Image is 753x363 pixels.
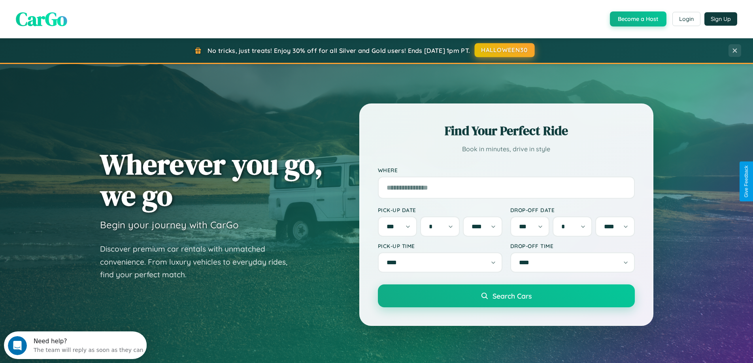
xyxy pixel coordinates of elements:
[30,7,140,13] div: Need help?
[16,6,67,32] span: CarGo
[672,12,700,26] button: Login
[100,243,298,281] p: Discover premium car rentals with unmatched convenience. From luxury vehicles to everyday rides, ...
[378,167,635,173] label: Where
[4,331,147,359] iframe: Intercom live chat discovery launcher
[3,3,147,25] div: Open Intercom Messenger
[100,219,239,231] h3: Begin your journey with CarGo
[510,243,635,249] label: Drop-off Time
[475,43,535,57] button: HALLOWEEN30
[610,11,666,26] button: Become a Host
[493,292,532,300] span: Search Cars
[378,143,635,155] p: Book in minutes, drive in style
[704,12,737,26] button: Sign Up
[378,207,502,213] label: Pick-up Date
[378,243,502,249] label: Pick-up Time
[744,166,749,197] div: Give Feedback
[378,284,635,307] button: Search Cars
[8,336,27,355] iframe: Intercom live chat
[510,207,635,213] label: Drop-off Date
[30,13,140,21] div: The team will reply as soon as they can
[100,149,323,211] h1: Wherever you go, we go
[208,47,470,55] span: No tricks, just treats! Enjoy 30% off for all Silver and Gold users! Ends [DATE] 1pm PT.
[378,122,635,139] h2: Find Your Perfect Ride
